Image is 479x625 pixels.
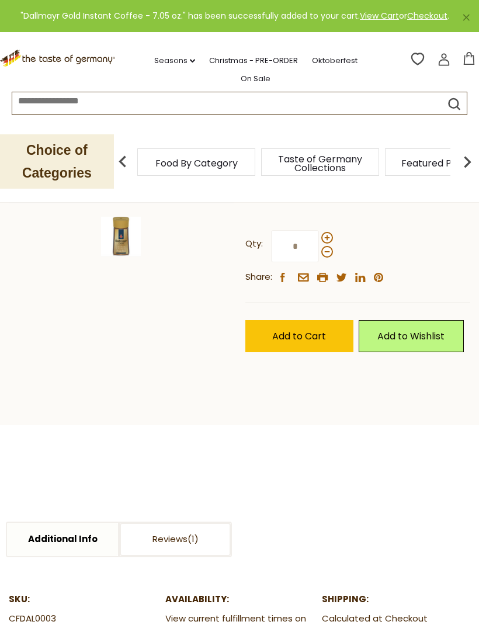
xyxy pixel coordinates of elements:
[407,10,447,22] a: Checkout
[273,155,367,172] a: Taste of Germany Collections
[272,329,326,343] span: Add to Cart
[111,150,134,173] img: previous arrow
[155,159,238,168] a: Food By Category
[360,10,399,22] a: View Cart
[463,14,470,21] a: ×
[9,9,460,23] div: "Dallmayr Gold Instant Coffee - 7.05 oz." has been successfully added to your cart. or .
[322,592,470,607] dt: Shipping:
[209,54,298,67] a: Christmas - PRE-ORDER
[245,237,263,251] strong: Qty:
[456,150,479,173] img: next arrow
[101,217,141,256] img: Dallmayr Gold Instant Coffee
[245,270,272,284] span: Share:
[154,54,195,67] a: Seasons
[312,54,357,67] a: Oktoberfest
[120,523,231,556] a: Reviews
[241,72,270,85] a: On Sale
[7,523,118,556] a: Additional Info
[271,230,319,262] input: Qty:
[245,320,353,352] button: Add to Cart
[359,320,464,352] a: Add to Wishlist
[9,592,157,607] dt: SKU:
[165,592,314,607] dt: Availability:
